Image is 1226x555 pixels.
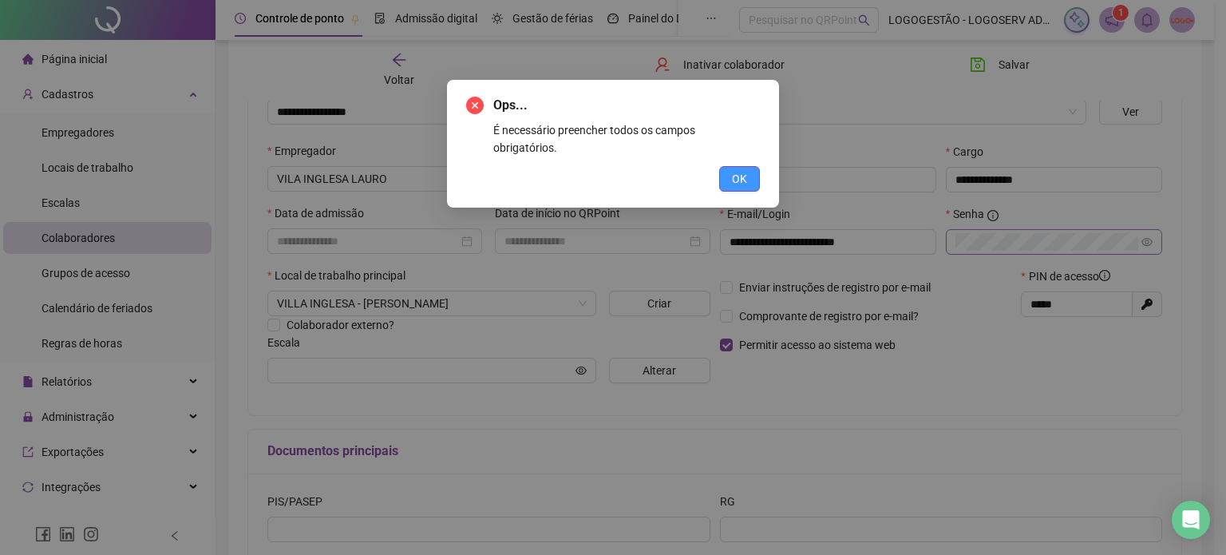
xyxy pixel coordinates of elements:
[719,166,760,192] button: OK
[732,170,747,188] span: OK
[466,97,484,114] span: close-circle
[493,124,695,154] span: É necessário preencher todos os campos obrigatórios.
[493,97,528,113] span: Ops...
[1172,501,1210,539] div: Open Intercom Messenger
